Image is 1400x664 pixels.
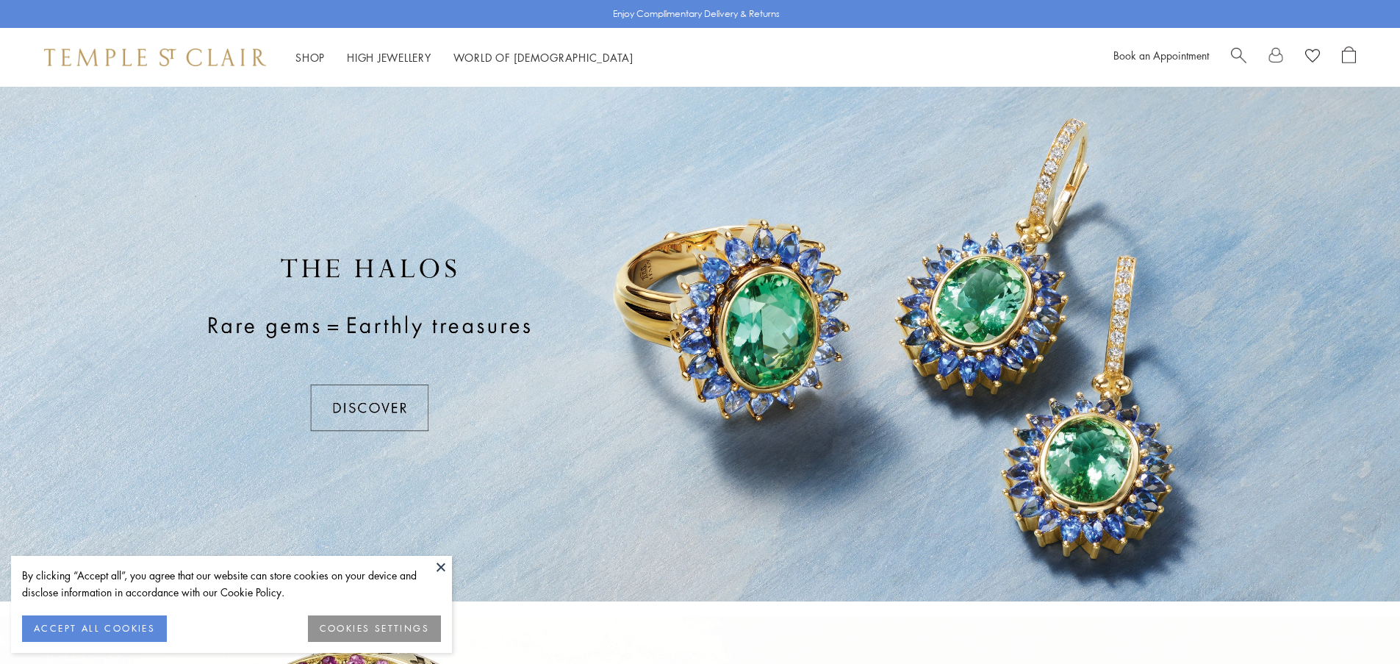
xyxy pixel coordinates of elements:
p: Enjoy Complimentary Delivery & Returns [613,7,780,21]
a: Search [1231,46,1246,68]
button: ACCEPT ALL COOKIES [22,615,167,642]
a: World of [DEMOGRAPHIC_DATA]World of [DEMOGRAPHIC_DATA] [453,50,633,65]
a: Open Shopping Bag [1342,46,1356,68]
a: High JewelleryHigh Jewellery [347,50,431,65]
a: View Wishlist [1305,46,1320,68]
a: Book an Appointment [1113,48,1209,63]
div: By clicking “Accept all”, you agree that our website can store cookies on your device and disclos... [22,567,441,601]
a: ShopShop [295,50,325,65]
img: Temple St. Clair [44,49,266,66]
button: COOKIES SETTINGS [308,615,441,642]
nav: Main navigation [295,49,633,67]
